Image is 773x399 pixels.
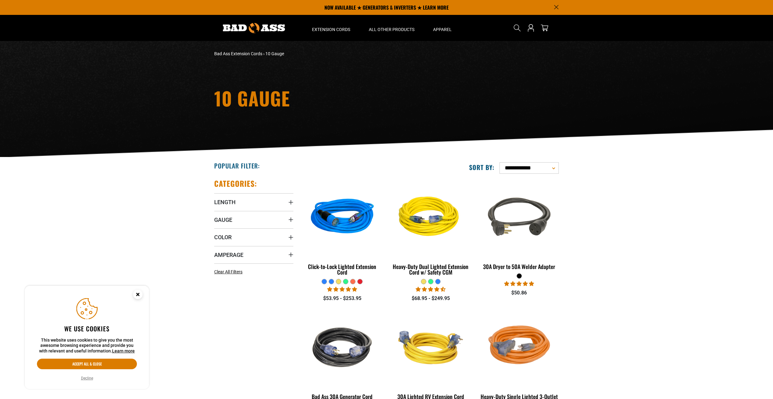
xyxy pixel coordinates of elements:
[327,286,357,292] span: 4.87 stars
[214,246,293,263] summary: Amperage
[214,216,232,223] span: Gauge
[303,15,359,41] summary: Extension Cords
[303,312,382,383] img: black
[391,295,470,302] div: $68.95 - $249.95
[391,312,470,383] img: yellow
[480,289,559,297] div: $50.86
[480,179,559,273] a: black 30A Dryer to 50A Welder Adapter
[359,15,424,41] summary: All Other Products
[214,89,441,107] h1: 10 Gauge
[214,234,232,241] span: Color
[214,179,257,188] h2: Categories:
[504,281,534,287] span: 5.00 stars
[214,199,236,206] span: Length
[37,325,137,333] h2: We use cookies
[79,375,95,381] button: Decline
[37,359,137,369] button: Accept all & close
[303,179,382,279] a: blue Click-to-Lock Lighted Extension Cord
[512,23,522,33] summary: Search
[369,27,414,32] span: All Other Products
[391,179,470,279] a: yellow Heavy-Duty Dual Lighted Extension Cord w/ Safety CGM
[303,182,382,253] img: blue
[37,338,137,354] p: This website uses cookies to give you the most awesome browsing experience and provide you with r...
[214,269,245,275] a: Clear All Filters
[25,286,149,389] aside: Cookie Consent
[469,163,495,171] label: Sort by:
[214,251,243,258] span: Amperage
[214,269,242,274] span: Clear All Filters
[303,264,382,275] div: Click-to-Lock Lighted Extension Cord
[480,182,558,253] img: black
[214,51,441,57] nav: breadcrumbs
[480,312,558,383] img: orange
[424,15,461,41] summary: Apparel
[214,51,262,56] a: Bad Ass Extension Cords
[214,228,293,246] summary: Color
[303,295,382,302] div: $53.95 - $253.95
[433,27,452,32] span: Apparel
[112,348,135,353] a: Learn more
[265,51,284,56] span: 10 Gauge
[263,51,264,56] span: ›
[312,27,350,32] span: Extension Cords
[480,264,559,269] div: 30A Dryer to 50A Welder Adapter
[214,211,293,228] summary: Gauge
[214,162,260,170] h2: Popular Filter:
[416,286,445,292] span: 4.64 stars
[391,264,470,275] div: Heavy-Duty Dual Lighted Extension Cord w/ Safety CGM
[391,182,470,253] img: yellow
[214,193,293,211] summary: Length
[223,23,285,33] img: Bad Ass Extension Cords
